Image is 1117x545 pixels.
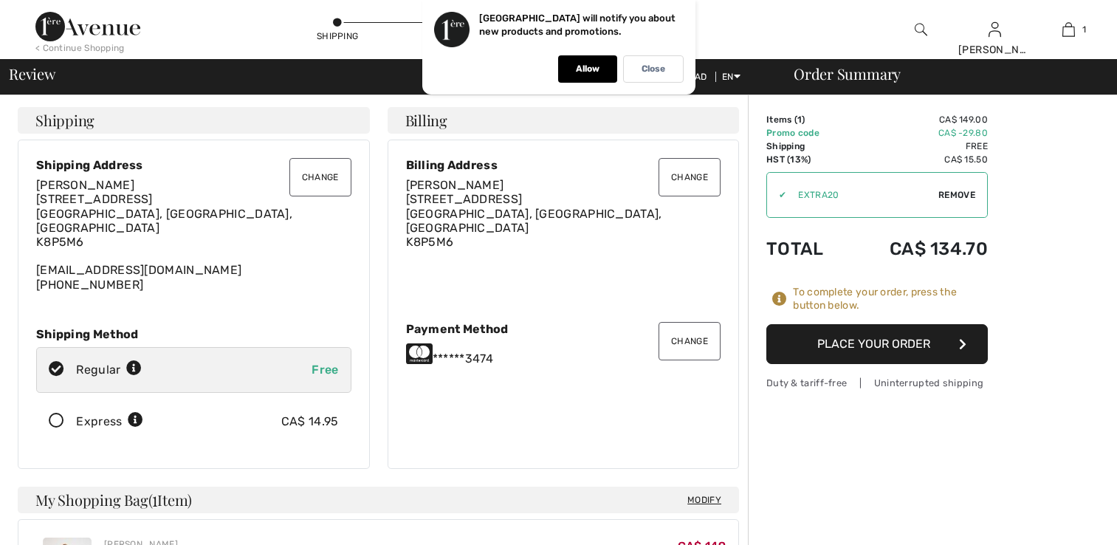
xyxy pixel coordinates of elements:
span: 1 [1082,23,1086,36]
span: Modify [687,493,721,507]
p: Allow [576,64,599,75]
span: Free [312,363,338,377]
img: My Bag [1062,21,1075,38]
td: Shipping [766,140,848,153]
input: Promo code [786,173,938,217]
td: HST (13%) [766,153,848,166]
div: Shipping Method [36,327,351,341]
span: [PERSON_NAME] [406,178,504,192]
div: Shipping Address [36,158,351,172]
span: [PERSON_NAME] [36,178,134,192]
button: Change [659,322,721,360]
a: Sign In [989,22,1001,36]
h4: My Shopping Bag [18,487,739,513]
span: [STREET_ADDRESS] [GEOGRAPHIC_DATA], [GEOGRAPHIC_DATA], [GEOGRAPHIC_DATA] K8P5M6 [36,192,292,249]
button: Place Your Order [766,324,988,364]
div: Order Summary [776,66,1108,81]
td: CA$ 149.00 [848,113,988,126]
span: 1 [797,114,802,125]
span: ( Item) [148,490,192,510]
td: CA$ 15.50 [848,153,988,166]
td: Free [848,140,988,153]
td: Total [766,224,848,274]
td: CA$ 134.70 [848,224,988,274]
span: Review [9,66,55,81]
div: Duty & tariff-free | Uninterrupted shipping [766,376,988,390]
a: 1 [1032,21,1104,38]
div: Regular [76,361,142,379]
div: CA$ 14.95 [281,413,339,431]
button: Change [289,158,351,196]
span: EN [722,72,740,82]
span: Shipping [35,113,94,128]
td: Promo code [766,126,848,140]
div: Payment Method [406,322,721,336]
div: Express [76,413,143,431]
div: To complete your order, press the button below. [793,286,988,312]
p: Close [642,64,665,75]
div: Shipping [315,30,360,43]
div: [PERSON_NAME] [958,42,1031,58]
td: Items ( ) [766,113,848,126]
span: Billing [405,113,447,128]
img: search the website [915,21,927,38]
img: 1ère Avenue [35,12,140,41]
div: Billing Address [406,158,721,172]
div: ✔ [767,188,786,202]
td: CA$ -29.80 [848,126,988,140]
img: My Info [989,21,1001,38]
div: < Continue Shopping [35,41,125,55]
p: [GEOGRAPHIC_DATA] will notify you about new products and promotions. [479,13,676,37]
span: 1 [152,489,157,508]
span: Remove [938,188,975,202]
div: [EMAIL_ADDRESS][DOMAIN_NAME] [PHONE_NUMBER] [36,178,351,292]
span: [STREET_ADDRESS] [GEOGRAPHIC_DATA], [GEOGRAPHIC_DATA], [GEOGRAPHIC_DATA] K8P5M6 [406,192,662,249]
button: Change [659,158,721,196]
